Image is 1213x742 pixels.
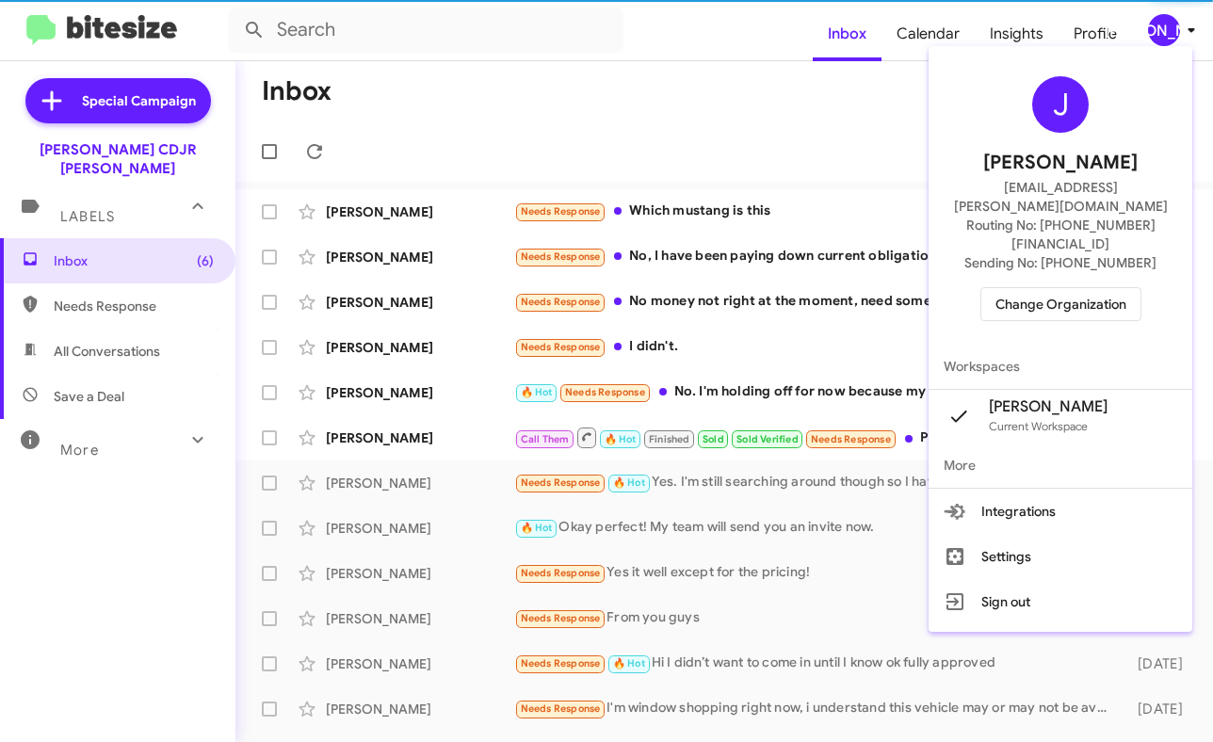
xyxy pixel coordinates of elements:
button: Sign out [929,579,1192,624]
span: Change Organization [995,288,1126,320]
span: Current Workspace [989,419,1088,433]
span: Workspaces [929,344,1192,389]
button: Settings [929,534,1192,579]
div: J [1032,76,1089,133]
span: Routing No: [PHONE_NUMBER][FINANCIAL_ID] [951,216,1170,253]
span: [EMAIL_ADDRESS][PERSON_NAME][DOMAIN_NAME] [951,178,1170,216]
span: [PERSON_NAME] [983,148,1138,178]
span: Sending No: [PHONE_NUMBER] [964,253,1156,272]
span: [PERSON_NAME] [989,397,1108,416]
button: Integrations [929,489,1192,534]
span: More [929,443,1192,488]
button: Change Organization [980,287,1141,321]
